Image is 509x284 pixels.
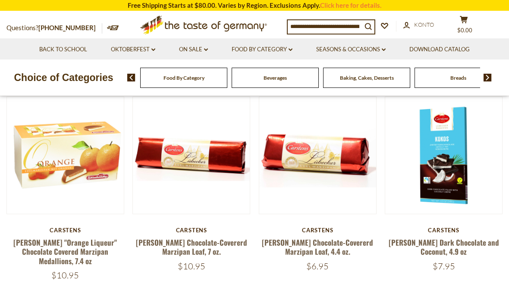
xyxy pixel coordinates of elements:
[127,74,135,81] img: previous arrow
[385,227,503,234] div: Carstens
[484,74,492,81] img: next arrow
[306,261,329,272] span: $6.95
[179,45,208,54] a: On Sale
[450,75,466,81] a: Breads
[409,45,470,54] a: Download Catalog
[13,237,117,266] a: [PERSON_NAME] "Orange Liqueur" Chocolate Covered Marzipan Medallions, 7.4 oz
[259,97,376,214] img: Carstens
[340,75,394,81] a: Baking, Cakes, Desserts
[262,237,373,257] a: [PERSON_NAME] Chocolate-Covererd Marzipan Loaf, 4.4 oz.
[316,45,386,54] a: Seasons & Occasions
[6,22,102,34] p: Questions?
[133,97,250,214] img: Carstens
[6,227,124,234] div: Carstens
[163,75,204,81] a: Food By Category
[232,45,292,54] a: Food By Category
[178,261,205,272] span: $10.95
[385,97,502,214] img: Carstens
[433,261,455,272] span: $7.95
[457,27,472,34] span: $0.00
[132,227,250,234] div: Carstens
[51,270,79,281] span: $10.95
[403,20,434,30] a: Konto
[389,237,499,257] a: [PERSON_NAME] Dark Chocolate and Coconut, 4.9 oz
[451,16,477,37] button: $0.00
[38,24,96,31] a: [PHONE_NUMBER]
[111,45,155,54] a: Oktoberfest
[39,45,87,54] a: Back to School
[264,75,287,81] a: Beverages
[136,237,247,257] a: [PERSON_NAME] Chocolate-Covererd Marzipan Loaf, 7 oz.
[320,1,381,9] a: Click here for details.
[259,227,377,234] div: Carstens
[7,97,124,214] img: Carstens
[414,21,434,28] span: Konto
